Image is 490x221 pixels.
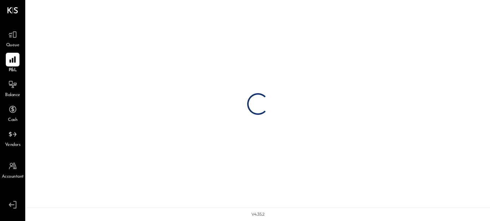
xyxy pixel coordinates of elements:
a: Cash [0,103,25,123]
a: Balance [0,78,25,99]
span: Queue [6,42,19,49]
a: Accountant [0,159,25,180]
a: Queue [0,28,25,49]
span: Accountant [2,174,24,180]
span: P&L [9,67,17,74]
span: Cash [8,117,17,123]
span: Vendors [5,142,21,148]
a: Vendors [0,127,25,148]
div: v 4.35.2 [251,212,264,217]
span: Balance [5,92,20,99]
a: P&L [0,53,25,74]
